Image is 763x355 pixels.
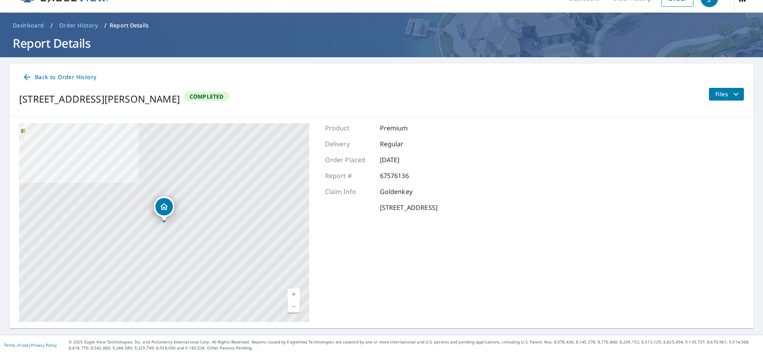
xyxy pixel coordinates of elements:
span: Back to Order History [22,72,96,82]
span: Files [715,89,741,99]
p: Report Details [110,21,149,29]
a: Privacy Policy [31,342,57,348]
p: Delivery [325,139,373,149]
a: Current Level 17, Zoom In [288,289,300,301]
p: 67576136 [380,171,428,180]
nav: breadcrumb [10,19,753,32]
p: Premium [380,123,428,133]
p: | [4,343,57,347]
a: Current Level 17, Zoom Out [288,301,300,312]
p: [STREET_ADDRESS] [380,203,438,212]
p: Order Placed [325,155,373,165]
div: [STREET_ADDRESS][PERSON_NAME] [19,92,180,106]
span: Order History [59,21,98,29]
p: Goldenkey [380,187,428,196]
button: filesDropdownBtn-67576136 [709,88,744,101]
div: Dropped pin, building 1, Residential property, 1011 Barren Run Rd Smithton, PA 15479 [154,196,174,221]
p: Claim Info [325,187,373,196]
a: Back to Order History [19,70,99,85]
p: © 2025 Eagle View Technologies, Inc. and Pictometry International Corp. All Rights Reserved. Repo... [69,339,759,351]
a: Order History [56,19,101,32]
p: [DATE] [380,155,428,165]
a: Dashboard [10,19,47,32]
a: Terms of Use [4,342,29,348]
span: Completed [185,93,229,100]
span: Dashboard [13,21,44,29]
p: Regular [380,139,428,149]
li: / [104,21,107,30]
h1: Report Details [10,35,753,51]
li: / [50,21,53,30]
p: Report # [325,171,373,180]
p: Product [325,123,373,133]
